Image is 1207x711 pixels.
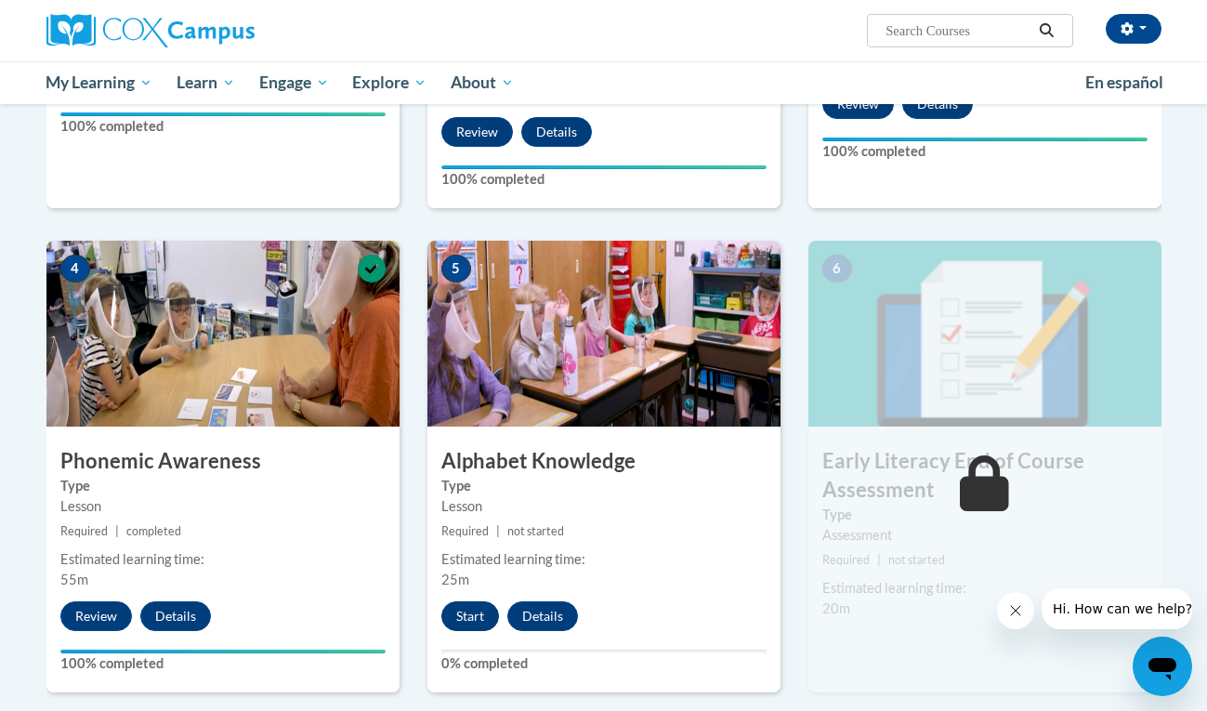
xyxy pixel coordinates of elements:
span: completed [126,524,181,538]
label: 100% completed [60,116,386,137]
a: Explore [340,61,439,104]
a: Engage [247,61,341,104]
div: Estimated learning time: [822,578,1148,599]
a: Learn [164,61,247,104]
span: 5 [441,255,471,283]
span: not started [507,524,564,538]
img: Course Image [808,241,1161,427]
div: Your progress [441,165,767,169]
span: 20m [822,600,850,616]
label: 0% completed [441,653,767,674]
a: My Learning [34,61,165,104]
span: 55m [60,572,88,587]
a: About [439,61,526,104]
label: Type [60,476,386,496]
iframe: Button to launch messaging window [1133,637,1192,696]
label: 100% completed [441,169,767,190]
button: Review [441,117,513,147]
span: | [115,524,119,538]
label: 100% completed [60,653,386,674]
span: 6 [822,255,852,283]
span: Required [441,524,489,538]
span: 4 [60,255,90,283]
label: Type [822,505,1148,525]
h3: Alphabet Knowledge [427,447,781,476]
iframe: Close message [997,592,1034,629]
label: Type [441,476,767,496]
label: 100% completed [822,141,1148,162]
span: Explore [352,72,426,94]
div: Lesson [441,496,767,517]
img: Course Image [46,241,400,427]
span: 25m [441,572,469,587]
a: Cox Campus [46,14,400,47]
h3: Phonemic Awareness [46,447,400,476]
span: | [877,553,881,567]
span: Required [60,524,108,538]
span: not started [888,553,945,567]
button: Start [441,601,499,631]
span: About [451,72,514,94]
button: Details [521,117,592,147]
span: Engage [259,72,329,94]
img: Course Image [427,241,781,427]
div: Your progress [822,138,1148,141]
span: | [496,524,500,538]
div: Main menu [19,61,1189,104]
button: Details [140,601,211,631]
span: En español [1085,72,1163,92]
span: My Learning [46,72,152,94]
input: Search Courses [884,20,1032,42]
h3: Early Literacy End of Course Assessment [808,447,1161,505]
iframe: Message from company [1042,588,1192,629]
div: Lesson [60,496,386,517]
img: Cox Campus [46,14,255,47]
button: Review [60,601,132,631]
div: Assessment [822,525,1148,546]
button: Details [507,601,578,631]
button: Search [1032,20,1060,42]
div: Your progress [60,112,386,116]
div: Estimated learning time: [441,549,767,570]
div: Estimated learning time: [60,549,386,570]
div: Your progress [60,650,386,653]
button: Account Settings [1106,14,1161,44]
a: En español [1073,63,1175,102]
span: Learn [177,72,235,94]
span: Required [822,553,870,567]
